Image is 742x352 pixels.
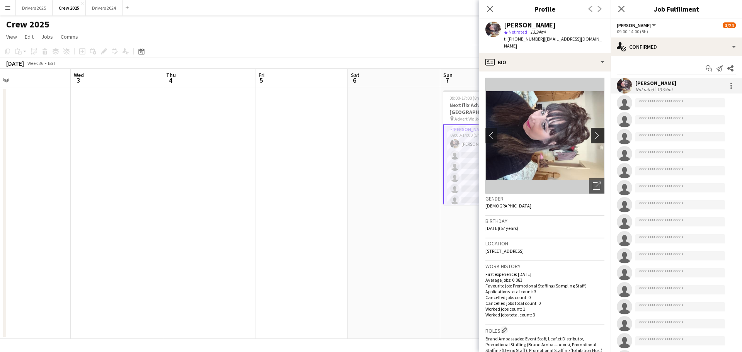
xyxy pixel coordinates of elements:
p: Cancelled jobs total count: 0 [485,300,604,306]
span: Thu [166,71,176,78]
span: 13.94mi [529,29,547,35]
button: Drivers 2025 [16,0,53,15]
div: [PERSON_NAME] [635,80,676,87]
p: Cancelled jobs count: 0 [485,294,604,300]
span: 6 [350,76,359,85]
span: Not rated [509,29,527,35]
button: Crew 2025 [53,0,86,15]
app-job-card: 09:00-17:00 (8h)3/24Nextflix Advert Walkers [GEOGRAPHIC_DATA] Advert Walkers Newcastle4 Roles[PER... [443,90,530,205]
a: Comms [58,32,81,42]
span: Fri [259,71,265,78]
div: 13.94mi [655,87,674,92]
img: Crew avatar or photo [485,78,604,194]
span: 4 [165,76,176,85]
button: Drivers 2024 [86,0,123,15]
a: View [3,32,20,42]
h3: Birthday [485,218,604,224]
h3: Nextflix Advert Walkers [GEOGRAPHIC_DATA] [443,102,530,116]
button: [PERSON_NAME] [617,22,657,28]
span: t. [PHONE_NUMBER] [504,36,544,42]
span: Comms [61,33,78,40]
div: 09:00-14:00 (5h) [617,29,736,34]
span: Sat [351,71,359,78]
span: [DATE] (57 years) [485,225,518,231]
span: 09:00-17:00 (8h) [449,95,481,101]
h3: Location [485,240,604,247]
div: Bio [479,53,611,71]
span: Week 36 [26,60,45,66]
span: Sun [443,71,453,78]
span: 7 [442,76,453,85]
span: 5 [257,76,265,85]
h1: Crew 2025 [6,19,49,30]
h3: Work history [485,263,604,270]
span: 3/24 [723,22,736,28]
span: | [EMAIL_ADDRESS][DOMAIN_NAME] [504,36,602,49]
span: 3 [73,76,84,85]
span: [STREET_ADDRESS] [485,248,524,254]
p: Average jobs: 0.083 [485,277,604,283]
p: Worked jobs count: 1 [485,306,604,312]
span: Jobs [41,33,53,40]
span: Edit [25,33,34,40]
a: Jobs [38,32,56,42]
div: [PERSON_NAME] [504,22,556,29]
h3: Profile [479,4,611,14]
span: [DEMOGRAPHIC_DATA] [485,203,531,209]
div: [DATE] [6,60,24,67]
p: First experience: [DATE] [485,271,604,277]
span: View [6,33,17,40]
span: Advert Walkers [617,22,651,28]
span: Advert Walkers Newcastle [454,116,505,122]
p: Applications total count: 3 [485,289,604,294]
span: Wed [74,71,84,78]
div: BST [48,60,56,66]
h3: Roles [485,326,604,334]
div: Open photos pop-in [589,178,604,194]
div: Not rated [635,87,655,92]
a: Edit [22,32,37,42]
p: Worked jobs total count: 3 [485,312,604,318]
h3: Gender [485,195,604,202]
div: Confirmed [611,37,742,56]
p: Favourite job: Promotional Staffing (Sampling Staff) [485,283,604,289]
h3: Job Fulfilment [611,4,742,14]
